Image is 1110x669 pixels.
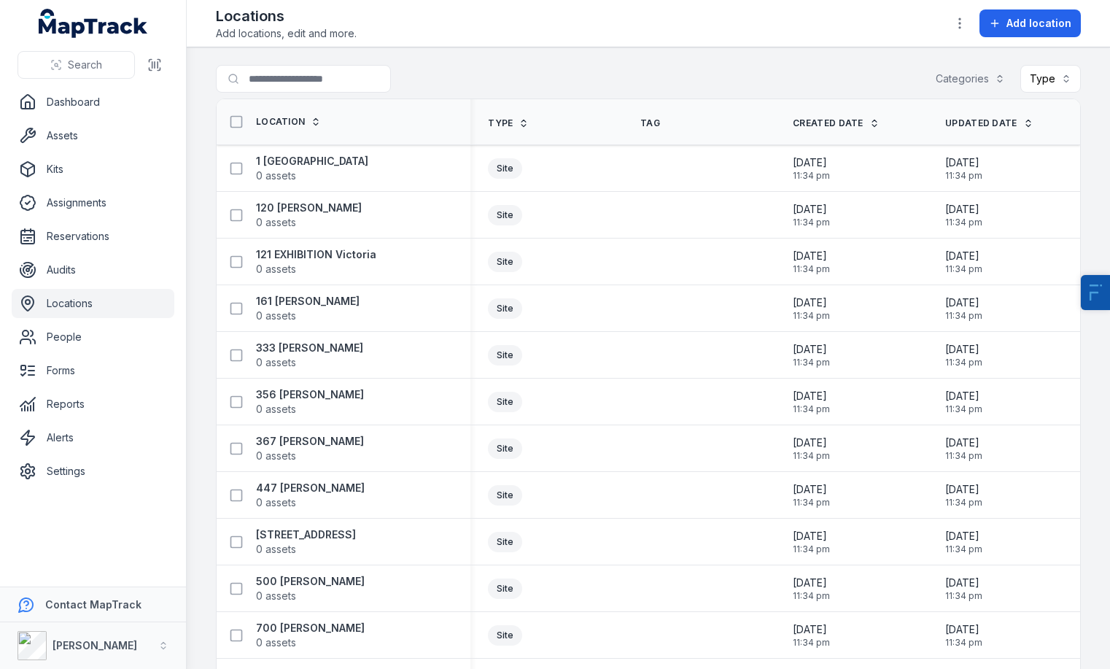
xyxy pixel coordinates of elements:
a: 700 [PERSON_NAME]0 assets [256,621,365,650]
span: [DATE] [793,342,830,357]
a: 367 [PERSON_NAME]0 assets [256,434,364,463]
span: 0 assets [256,589,296,603]
a: Assets [12,121,174,150]
a: 121 EXHIBITION Victoria0 assets [256,247,376,277]
time: 14/09/2025, 11:34:39 pm [793,622,830,649]
div: Site [488,345,522,366]
span: Search [68,58,102,72]
strong: 333 [PERSON_NAME] [256,341,363,355]
strong: 356 [PERSON_NAME] [256,387,364,402]
span: 11:34 pm [793,590,830,602]
time: 14/09/2025, 11:34:39 pm [945,342,982,368]
strong: 1 [GEOGRAPHIC_DATA] [256,154,368,169]
strong: 700 [PERSON_NAME] [256,621,365,635]
span: Add locations, edit and more. [216,26,357,41]
time: 14/09/2025, 11:34:39 pm [945,529,982,555]
span: 11:34 pm [945,357,982,368]
span: [DATE] [945,482,982,497]
a: Forms [12,356,174,385]
span: [DATE] [945,342,982,357]
time: 14/09/2025, 11:34:39 pm [945,295,982,322]
time: 14/09/2025, 11:34:39 pm [793,436,830,462]
span: Add location [1006,16,1071,31]
a: 500 [PERSON_NAME]0 assets [256,574,365,603]
span: Created Date [793,117,863,129]
strong: 500 [PERSON_NAME] [256,574,365,589]
span: 0 assets [256,402,296,417]
a: 356 [PERSON_NAME]0 assets [256,387,364,417]
a: Dashboard [12,88,174,117]
span: 11:34 pm [945,403,982,415]
span: [DATE] [945,389,982,403]
span: 11:34 pm [793,170,830,182]
span: 11:34 pm [945,310,982,322]
span: [DATE] [945,576,982,590]
span: [DATE] [945,295,982,310]
a: 333 [PERSON_NAME]0 assets [256,341,363,370]
span: 11:34 pm [945,450,982,462]
a: 1 [GEOGRAPHIC_DATA]0 assets [256,154,368,183]
span: 11:34 pm [793,637,830,649]
div: Site [488,625,522,646]
a: Locations [12,289,174,318]
a: Reservations [12,222,174,251]
span: 0 assets [256,542,296,557]
a: Settings [12,457,174,486]
span: [DATE] [793,482,830,497]
span: 11:34 pm [793,310,830,322]
strong: 120 [PERSON_NAME] [256,201,362,215]
span: [DATE] [945,202,982,217]
span: [DATE] [945,249,982,263]
a: Created Date [793,117,880,129]
time: 14/09/2025, 11:34:39 pm [793,576,830,602]
span: 0 assets [256,169,296,183]
a: 447 [PERSON_NAME]0 assets [256,481,365,510]
strong: 367 [PERSON_NAME] [256,434,364,449]
span: 11:34 pm [945,637,982,649]
span: Location [256,116,305,128]
span: 11:34 pm [945,590,982,602]
time: 14/09/2025, 11:34:39 pm [793,529,830,555]
a: Updated Date [945,117,1033,129]
div: Site [488,532,522,552]
span: [DATE] [793,622,830,637]
a: Type [488,117,529,129]
span: [DATE] [945,436,982,450]
div: Site [488,298,522,319]
strong: [STREET_ADDRESS] [256,527,356,542]
time: 14/09/2025, 11:34:39 pm [793,295,830,322]
span: 11:34 pm [945,497,982,508]
time: 14/09/2025, 11:34:39 pm [793,249,830,275]
time: 14/09/2025, 11:34:39 pm [945,202,982,228]
span: 11:34 pm [793,357,830,368]
span: Type [488,117,513,129]
div: Site [488,392,522,412]
div: Site [488,205,522,225]
span: 0 assets [256,215,296,230]
button: Search [18,51,135,79]
span: 11:34 pm [793,544,830,555]
time: 14/09/2025, 11:34:39 pm [793,342,830,368]
span: 11:34 pm [793,217,830,228]
span: [DATE] [793,436,830,450]
time: 14/09/2025, 11:34:39 pm [793,202,830,228]
time: 14/09/2025, 11:34:39 pm [945,389,982,415]
span: [DATE] [793,295,830,310]
a: 161 [PERSON_NAME]0 assets [256,294,360,323]
span: Updated Date [945,117,1017,129]
span: 11:34 pm [945,217,982,228]
a: People [12,322,174,352]
a: Alerts [12,423,174,452]
time: 14/09/2025, 11:34:39 pm [945,436,982,462]
a: Assignments [12,188,174,217]
time: 14/09/2025, 11:34:39 pm [793,482,830,508]
time: 14/09/2025, 11:34:39 pm [945,155,982,182]
span: 11:34 pm [793,450,830,462]
time: 14/09/2025, 11:34:39 pm [945,576,982,602]
a: MapTrack [39,9,148,38]
time: 14/09/2025, 11:34:39 pm [945,622,982,649]
a: [STREET_ADDRESS]0 assets [256,527,356,557]
span: [DATE] [945,622,982,637]
span: [DATE] [793,202,830,217]
span: 0 assets [256,262,296,277]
